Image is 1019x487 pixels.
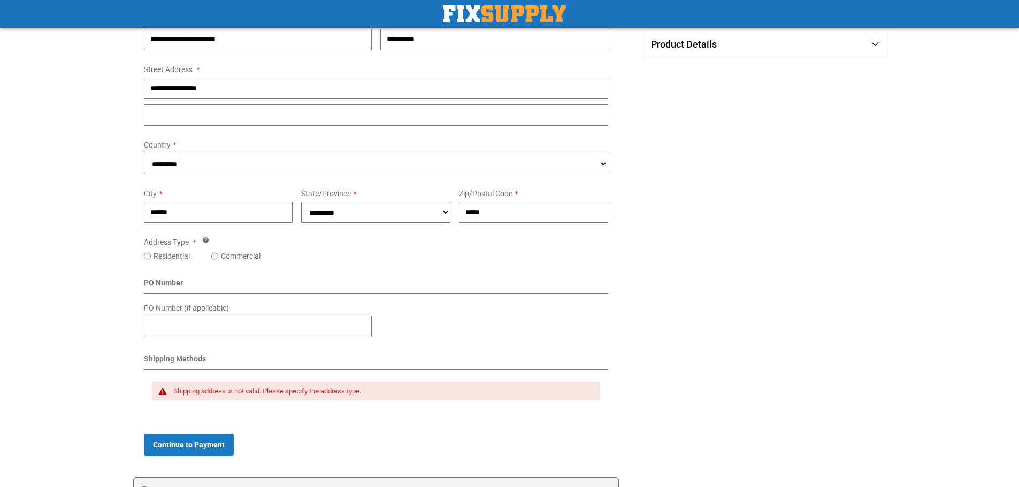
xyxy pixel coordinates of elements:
span: Country [144,141,171,149]
a: store logo [443,5,566,22]
span: Street Address [144,65,193,74]
span: Zip/Postal Code [459,189,512,198]
img: Fix Industrial Supply [443,5,566,22]
span: Address Type [144,238,189,246]
label: Commercial [221,251,261,261]
span: Product Details [651,38,717,50]
div: Shipping Methods [144,353,609,370]
span: City [144,189,157,198]
label: Residential [154,251,190,261]
button: Continue to Payment [144,434,234,456]
span: PO Number (if applicable) [144,304,229,312]
div: PO Number [144,277,609,294]
span: State/Province [301,189,351,198]
div: Shipping address is not valid. Please specify the address type. [173,387,590,396]
span: Continue to Payment [153,440,225,449]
